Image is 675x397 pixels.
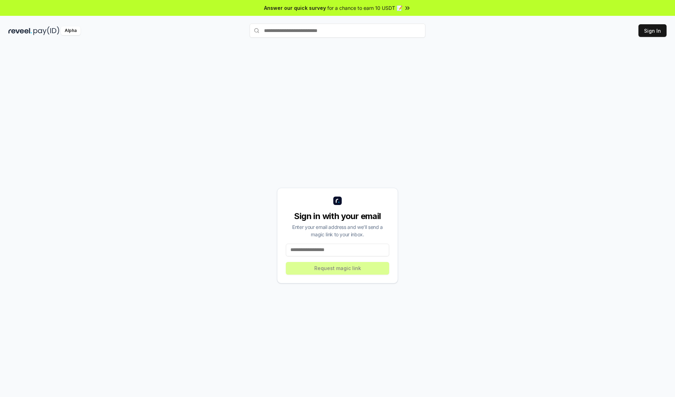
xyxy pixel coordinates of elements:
div: Alpha [61,26,81,35]
img: pay_id [33,26,59,35]
img: reveel_dark [8,26,32,35]
span: Answer our quick survey [264,4,326,12]
img: logo_small [333,197,342,205]
button: Sign In [638,24,667,37]
div: Enter your email address and we’ll send a magic link to your inbox. [286,223,389,238]
span: for a chance to earn 10 USDT 📝 [327,4,403,12]
div: Sign in with your email [286,211,389,222]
